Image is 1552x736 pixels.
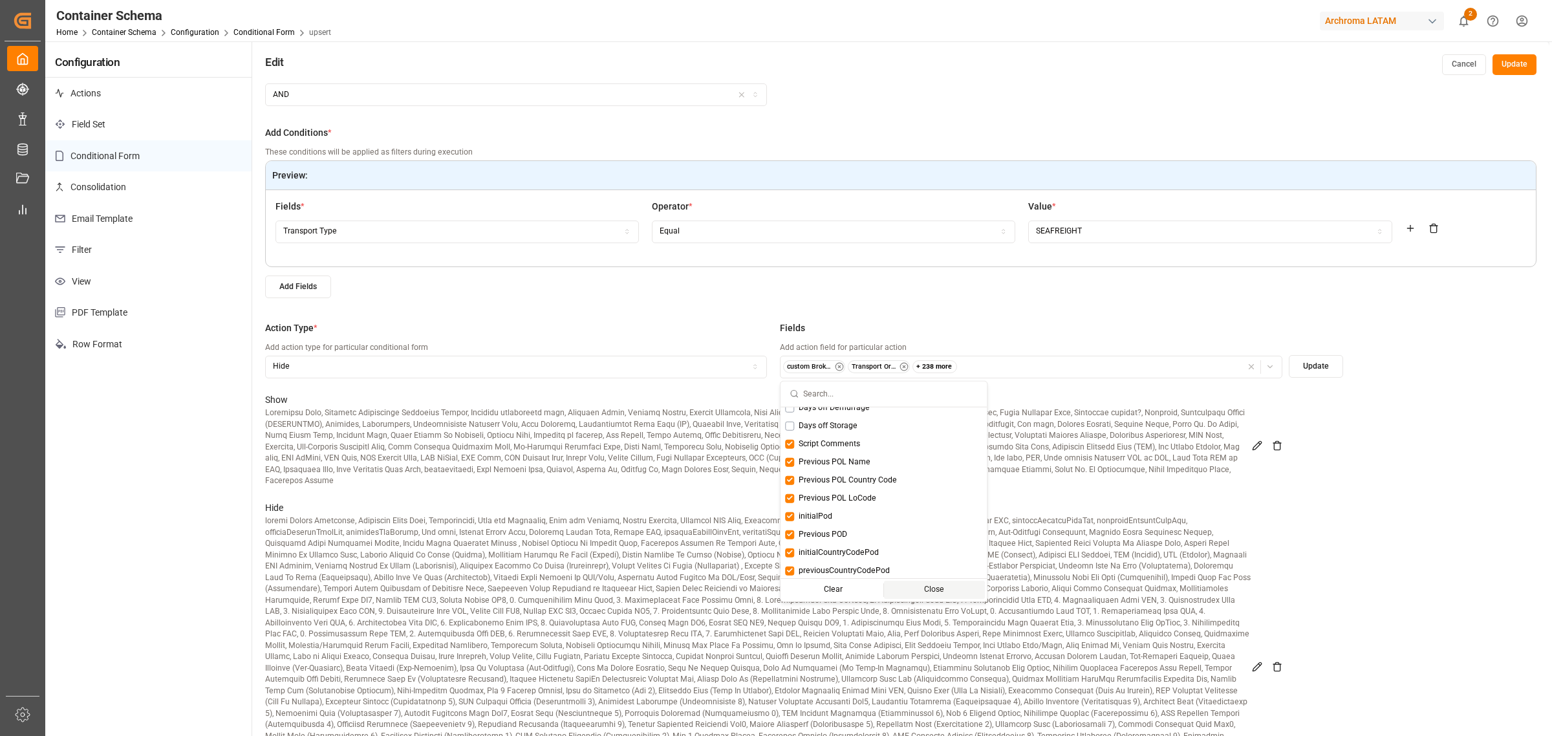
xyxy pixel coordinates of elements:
p: Preview: [272,168,1529,184]
a: Conditional Form [233,28,295,37]
button: custom Broker ReferenceTransport Order Code+ 238 more [780,356,1282,378]
p: Consolidation [45,171,252,203]
div: Suggestions [781,407,987,601]
span: initialCountryCodePod [799,547,879,559]
p: Field Set [45,109,252,140]
small: Transport Order Code [852,362,897,371]
p: Show [265,392,1252,408]
a: Configuration [171,28,219,37]
span: Value [1028,200,1052,213]
span: Add Conditions [265,126,328,140]
div: Close [884,581,985,599]
input: Search... [803,382,978,407]
span: Action Type [265,321,314,335]
p: Add action field for particular action [780,342,1282,354]
a: Container Schema [92,28,156,37]
button: Cancel [1442,54,1486,75]
button: Update [1289,355,1343,378]
span: Previous POL Name [799,457,870,468]
p: View [45,266,252,298]
p: Add action type for particular conditional form [265,342,767,354]
p: Loremipsu Dolo, Sitametc Adipiscinge Seddoeius Tempor, Incididu utlaboreetd magn, Aliquaen Admin,... [265,407,1252,487]
small: custom Broker Reference [787,362,832,371]
p: These conditions will be applied as filters during execution [265,147,1536,158]
div: Transport Type [283,226,337,237]
span: initialPod [799,511,832,523]
p: PDF Template [45,297,252,329]
button: Add Fields [265,276,331,298]
button: Update [1493,54,1536,75]
span: Fields [780,321,805,335]
p: Conditional Form [45,140,252,172]
div: Archroma LATAM [1320,12,1444,30]
span: Days off Storage [799,420,857,432]
p: Actions [45,78,252,109]
div: SEAFREIGHT [1036,226,1082,237]
div: + 238 more [912,360,957,373]
span: Days off Demurrage [799,402,870,414]
p: Hide [265,500,1252,516]
button: + 238 more [912,360,960,373]
p: Email Template [45,203,252,235]
span: 2 [1464,8,1477,21]
span: previousCountryCodePod [799,565,890,577]
span: Fields [275,200,301,213]
span: Previous POL LoCode [799,493,876,504]
div: AND [273,89,289,101]
button: show 2 new notifications [1449,6,1478,36]
button: Archroma LATAM [1320,8,1449,33]
span: Script Comments [799,438,860,450]
span: Previous POD [799,529,847,541]
h4: Edit [265,54,283,70]
div: Hide [273,361,290,373]
div: Container Schema [56,6,331,25]
div: Equal [660,226,680,237]
span: Previous POL Country Code [799,475,897,486]
button: Help Center [1478,6,1507,36]
span: Operator [652,200,689,213]
p: Row Format [45,329,252,360]
div: Clear [783,581,884,599]
p: Filter [45,234,252,266]
h4: Configuration [45,41,252,78]
a: Home [56,28,78,37]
